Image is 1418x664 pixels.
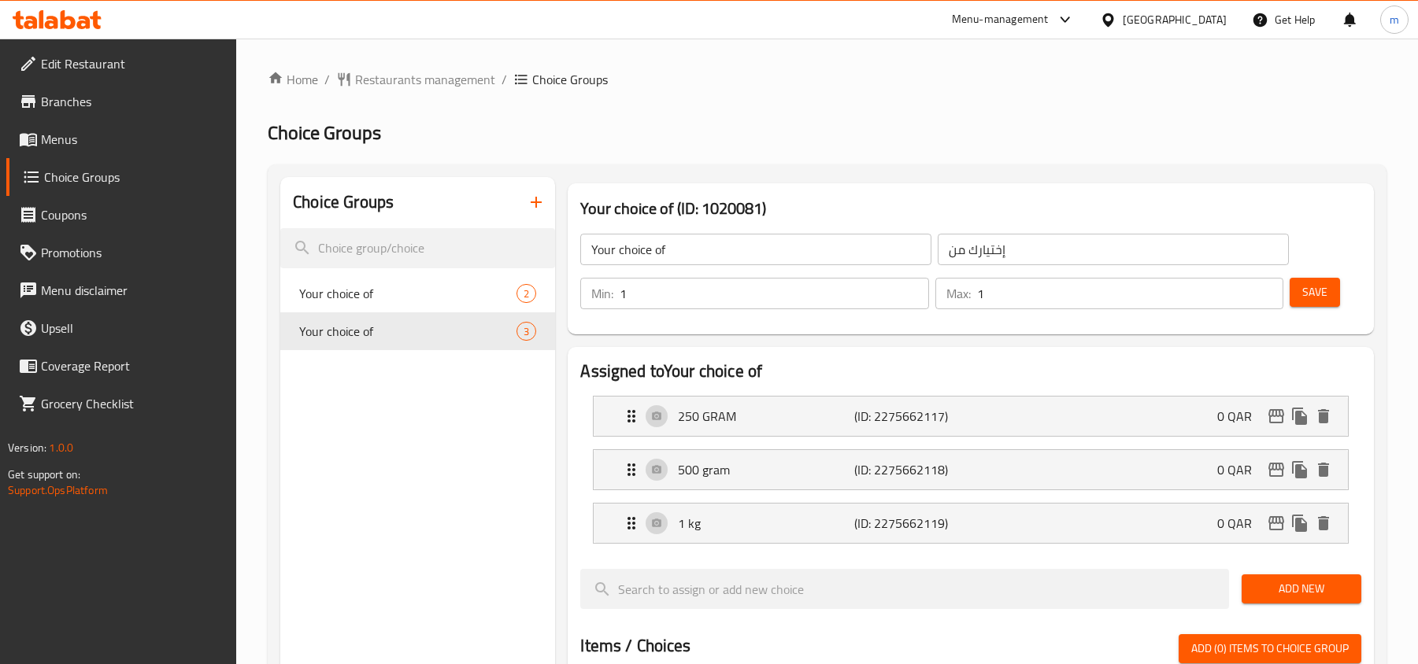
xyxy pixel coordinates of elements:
span: Upsell [41,319,224,338]
span: Menus [41,130,224,149]
p: (ID: 2275662119) [854,514,972,533]
button: duplicate [1288,458,1312,481]
a: Coupons [6,196,237,234]
li: Expand [580,389,1361,443]
button: duplicate [1288,511,1312,535]
p: 0 QAR [1217,407,1264,426]
div: Menu-management [952,10,1049,29]
div: Choices [516,284,536,303]
div: Expand [594,397,1348,436]
a: Choice Groups [6,158,237,196]
div: [GEOGRAPHIC_DATA] [1123,11,1227,28]
button: Save [1290,278,1340,307]
div: Expand [594,450,1348,489]
p: 500 gram [678,460,853,479]
span: Your choice of [299,322,516,341]
input: search [580,569,1229,609]
span: Choice Groups [268,115,381,150]
div: Expand [594,504,1348,543]
li: / [324,70,330,89]
span: Branches [41,92,224,111]
p: 0 QAR [1217,460,1264,479]
a: Support.OpsPlatform [8,480,108,500]
div: Your choice of2 [280,275,555,312]
span: Edit Restaurant [41,54,224,73]
span: 3 [517,324,535,339]
button: edit [1264,404,1288,428]
span: Add New [1254,579,1349,599]
a: Restaurants management [336,70,495,89]
a: Home [268,70,318,89]
a: Edit Restaurant [6,45,237,83]
span: m [1390,11,1399,28]
div: Choices [516,322,536,341]
button: delete [1312,511,1335,535]
span: Grocery Checklist [41,394,224,413]
h3: Your choice of (ID: 1020081) [580,196,1361,221]
span: Version: [8,437,46,458]
button: delete [1312,458,1335,481]
span: Menu disclaimer [41,281,224,300]
button: Add (0) items to choice group [1179,634,1361,663]
span: Restaurants management [355,70,495,89]
span: Add (0) items to choice group [1191,639,1349,658]
h2: Assigned to Your choice of [580,360,1361,383]
div: Your choice of3 [280,312,555,350]
p: Min: [591,284,613,303]
p: 0 QAR [1217,514,1264,533]
li: Expand [580,496,1361,550]
nav: breadcrumb [268,70,1387,89]
a: Upsell [6,309,237,347]
p: 1 kg [678,514,853,533]
button: edit [1264,511,1288,535]
button: Add New [1242,574,1361,603]
h2: Choice Groups [293,190,394,214]
a: Branches [6,83,237,120]
span: Save [1302,282,1327,302]
input: search [280,228,555,268]
a: Promotions [6,234,237,271]
a: Coverage Report [6,347,237,385]
button: delete [1312,404,1335,428]
p: (ID: 2275662118) [854,460,972,479]
span: Your choice of [299,284,516,303]
p: Max: [946,284,971,303]
span: 2 [517,286,535,301]
p: 250 GRAM [678,407,853,426]
button: duplicate [1288,404,1312,428]
a: Menus [6,120,237,158]
h2: Items / Choices [580,634,690,658]
button: edit [1264,458,1288,481]
span: Coupons [41,205,224,224]
span: Choice Groups [532,70,608,89]
li: / [502,70,507,89]
span: Choice Groups [44,168,224,186]
span: Get support on: [8,464,80,485]
span: Promotions [41,243,224,262]
a: Menu disclaimer [6,271,237,309]
span: Coverage Report [41,356,224,375]
a: Grocery Checklist [6,385,237,422]
li: Expand [580,443,1361,496]
p: (ID: 2275662117) [854,407,972,426]
span: 1.0.0 [49,437,73,458]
